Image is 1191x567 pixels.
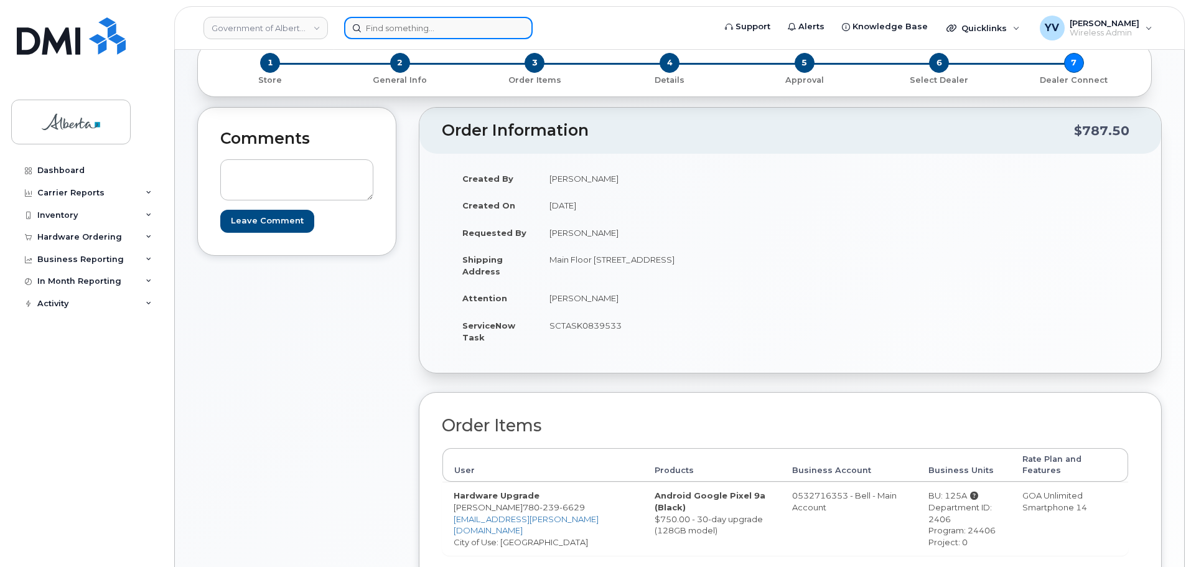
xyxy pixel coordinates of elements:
[538,165,781,192] td: [PERSON_NAME]
[1031,16,1161,40] div: Yen Vong
[220,210,314,233] input: Leave Comment
[928,537,1000,548] div: Project: 0
[454,514,599,536] a: [EMAIL_ADDRESS][PERSON_NAME][DOMAIN_NAME]
[220,130,373,148] h2: Comments
[1074,119,1129,143] div: $787.50
[390,53,410,73] span: 2
[1011,482,1128,555] td: GOA Unlimited Smartphone 14
[260,53,280,73] span: 1
[442,448,643,482] th: User
[454,490,539,500] strong: Hardware Upgrade
[872,73,1007,86] a: 6 Select Dealer
[798,21,824,33] span: Alerts
[1011,448,1128,482] th: Rate Plan and Features
[462,228,526,238] strong: Requested By
[538,192,781,219] td: [DATE]
[1045,21,1059,35] span: YV
[643,448,781,482] th: Products
[928,490,1000,502] div: BU: 125A
[208,73,333,86] a: 1 Store
[539,502,559,512] span: 239
[737,73,872,86] a: 5 Approval
[602,73,737,86] a: 4 Details
[213,75,328,86] p: Store
[961,23,1007,33] span: Quicklinks
[442,122,1074,139] h2: Order Information
[643,482,781,555] td: $750.00 - 30-day upgrade (128GB model)
[938,16,1029,40] div: Quicklinks
[538,312,781,350] td: SCTASK0839533
[523,502,585,512] span: 780
[607,75,732,86] p: Details
[559,502,585,512] span: 6629
[742,75,867,86] p: Approval
[929,53,949,73] span: 6
[928,525,1000,537] div: Program: 24406
[467,73,602,86] a: 3 Order Items
[877,75,1002,86] p: Select Dealer
[333,73,468,86] a: 2 General Info
[442,416,1129,435] h2: Order Items
[928,502,1000,525] div: Department ID: 2406
[538,284,781,312] td: [PERSON_NAME]
[462,321,515,342] strong: ServiceNow Task
[736,21,770,33] span: Support
[538,219,781,246] td: [PERSON_NAME]
[462,200,515,210] strong: Created On
[655,490,765,512] strong: Android Google Pixel 9a (Black)
[781,448,917,482] th: Business Account
[852,21,928,33] span: Knowledge Base
[338,75,463,86] p: General Info
[779,14,833,39] a: Alerts
[462,174,513,184] strong: Created By
[203,17,328,39] a: Government of Alberta (GOA)
[1070,18,1139,28] span: [PERSON_NAME]
[462,255,503,276] strong: Shipping Address
[795,53,815,73] span: 5
[462,293,507,303] strong: Attention
[781,482,917,555] td: 0532716353 - Bell - Main Account
[917,448,1011,482] th: Business Units
[1070,28,1139,38] span: Wireless Admin
[833,14,936,39] a: Knowledge Base
[538,246,781,284] td: Main Floor [STREET_ADDRESS]
[716,14,779,39] a: Support
[525,53,544,73] span: 3
[344,17,533,39] input: Find something...
[442,482,643,555] td: [PERSON_NAME] City of Use: [GEOGRAPHIC_DATA]
[660,53,680,73] span: 4
[472,75,597,86] p: Order Items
